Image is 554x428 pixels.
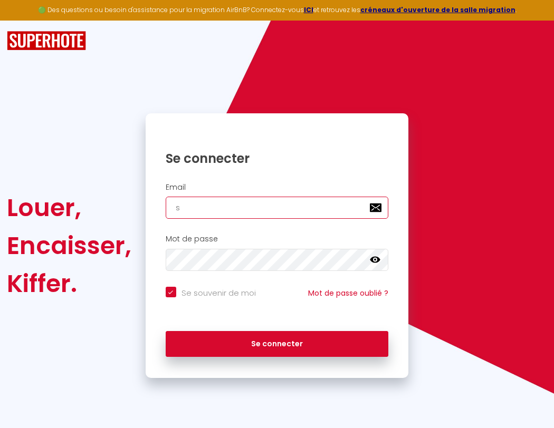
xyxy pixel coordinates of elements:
[7,227,131,265] div: Encaisser,
[7,31,86,51] img: SuperHote logo
[7,265,131,303] div: Kiffer.
[8,4,40,36] button: Ouvrir le widget de chat LiveChat
[166,235,389,244] h2: Mot de passe
[166,183,389,192] h2: Email
[166,331,389,357] button: Se connecter
[166,197,389,219] input: Ton Email
[308,288,388,298] a: Mot de passe oublié ?
[304,5,313,14] a: ICI
[360,5,515,14] a: créneaux d'ouverture de la salle migration
[7,189,131,227] div: Louer,
[166,150,389,167] h1: Se connecter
